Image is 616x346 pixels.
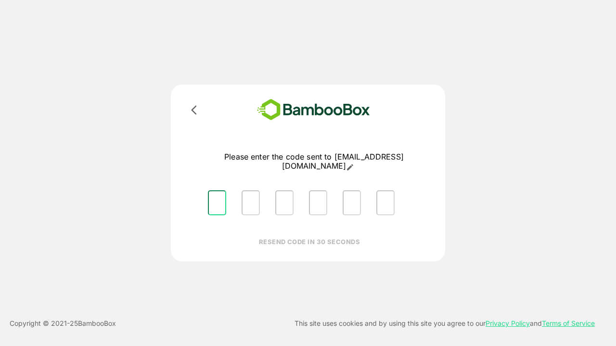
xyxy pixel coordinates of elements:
a: Terms of Service [542,319,595,327]
input: Please enter OTP character 2 [242,190,260,215]
input: Please enter OTP character 5 [343,190,361,215]
input: Please enter OTP character 4 [309,190,327,215]
input: Please enter OTP character 3 [275,190,294,215]
p: Copyright © 2021- 25 BambooBox [10,318,116,329]
p: This site uses cookies and by using this site you agree to our and [295,318,595,329]
img: bamboobox [243,96,384,124]
a: Privacy Policy [486,319,530,327]
p: Please enter the code sent to [EMAIL_ADDRESS][DOMAIN_NAME] [200,152,428,171]
input: Please enter OTP character 1 [208,190,226,215]
input: Please enter OTP character 6 [376,190,395,215]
